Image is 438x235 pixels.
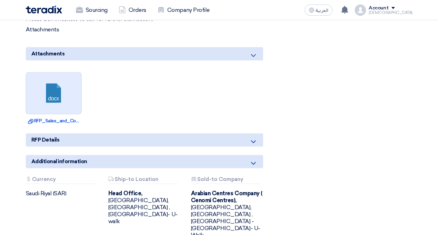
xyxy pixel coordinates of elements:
[369,11,412,15] div: [DEMOGRAPHIC_DATA]
[355,5,366,16] img: profile_test.png
[31,136,60,144] span: RFP Details
[191,176,260,184] div: Sold-to Company
[31,158,87,165] span: Additional information
[305,5,332,16] button: العربية
[152,2,215,18] a: Company Profile
[113,2,152,18] a: Orders
[108,176,178,184] div: Ship-to Location
[70,2,113,18] a: Sourcing
[108,190,180,225] div: [GEOGRAPHIC_DATA], [GEOGRAPHIC_DATA] ,[GEOGRAPHIC_DATA]- U-walk
[26,26,263,33] p: Attachments
[191,190,262,204] b: Arabian Centres Company ( Cenomi Centres),
[108,190,143,197] b: Head Office,
[31,50,65,58] span: Attachments
[26,176,95,184] div: Currency
[316,8,328,13] span: العربية
[369,5,389,11] div: Account
[28,117,79,124] a: RFP_Sales_and_Collection_Incentive_Framework_Design.docx
[26,190,98,197] div: Saudi Riyal (SAR)
[26,6,62,14] img: Teradix logo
